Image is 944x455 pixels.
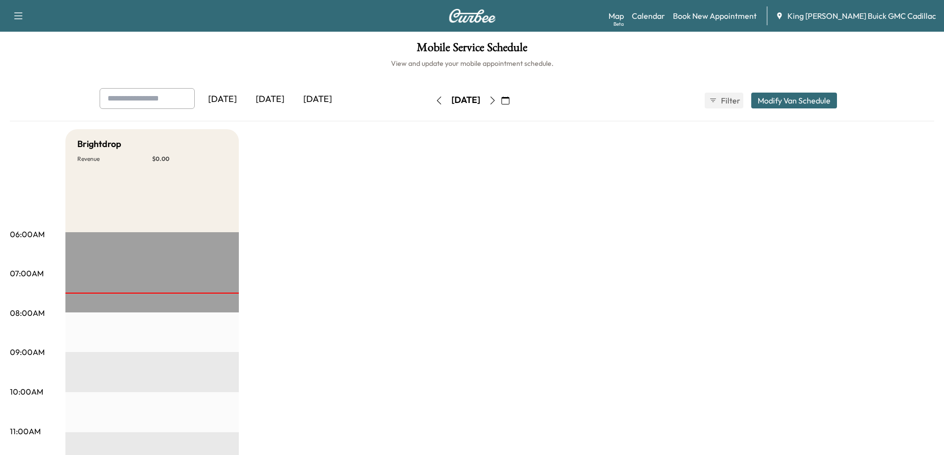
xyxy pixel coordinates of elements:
span: King [PERSON_NAME] Buick GMC Cadillac [787,10,936,22]
p: 08:00AM [10,307,45,319]
div: [DATE] [294,88,341,111]
div: [DATE] [199,88,246,111]
button: Modify Van Schedule [751,93,837,108]
div: [DATE] [246,88,294,111]
p: 06:00AM [10,228,45,240]
p: 11:00AM [10,425,41,437]
div: [DATE] [451,94,480,106]
button: Filter [705,93,743,108]
img: Curbee Logo [448,9,496,23]
a: MapBeta [609,10,624,22]
p: $ 0.00 [152,155,227,163]
p: Revenue [77,155,152,163]
h1: Mobile Service Schedule [10,42,934,58]
a: Book New Appointment [673,10,757,22]
p: 07:00AM [10,267,44,279]
h5: Brightdrop [77,137,121,151]
a: Calendar [632,10,665,22]
span: Filter [721,95,739,106]
p: 09:00AM [10,346,45,358]
div: Beta [613,20,624,28]
p: 10:00AM [10,386,43,398]
h6: View and update your mobile appointment schedule. [10,58,934,68]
